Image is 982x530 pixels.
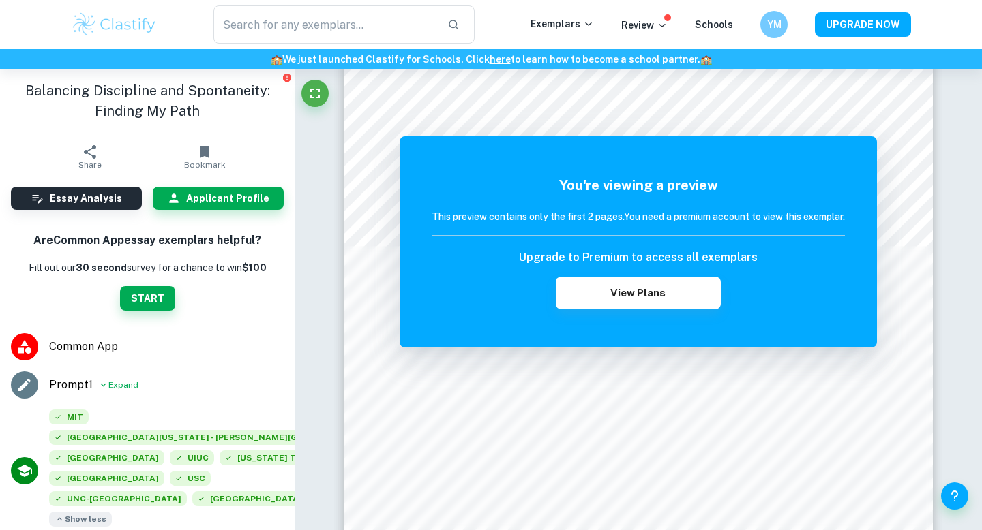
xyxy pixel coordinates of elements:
[184,160,226,170] span: Bookmark
[49,409,89,424] span: MIT
[153,187,284,210] button: Applicant Profile
[29,260,267,275] p: Fill out our survey for a chance to win
[186,191,269,206] h6: Applicant Profile
[170,450,214,465] span: UIUC
[170,450,214,471] div: Accepted: University of Illinois at Urbana-Champaign
[242,262,267,273] strong: $100
[220,450,316,471] div: Accepted: Georgia Institute of Technology
[815,12,911,37] button: UPGRADE NOW
[220,450,316,465] span: [US_STATE] Tech
[170,471,211,486] span: USC
[49,409,89,430] div: Accepted: Massachusetts Institute of Technology
[170,471,211,491] div: Accepted: University of Southern California
[301,80,329,107] button: Fullscreen
[192,491,308,506] span: [GEOGRAPHIC_DATA]
[213,5,436,44] input: Search for any exemplars...
[33,138,147,176] button: Share
[33,232,261,249] h6: Are Common App essay exemplars helpful?
[76,262,127,273] b: 30 second
[621,18,668,33] p: Review
[71,11,158,38] img: Clastify logo
[49,377,93,393] a: Prompt1
[49,339,284,355] span: Common App
[147,138,262,176] button: Bookmark
[120,286,175,311] button: START
[49,471,164,491] div: Accepted: Purdue University
[49,471,164,486] span: [GEOGRAPHIC_DATA]
[695,19,733,30] a: Schools
[531,16,594,31] p: Exemplars
[432,209,845,224] h6: This preview contains only the first 2 pages. You need a premium account to view this exemplar.
[556,277,721,309] button: View Plans
[432,175,845,196] h5: You're viewing a preview
[98,377,138,393] button: Expand
[50,191,122,206] h6: Essay Analysis
[49,450,164,471] div: Accepted: Northwestern University
[3,52,979,67] h6: We just launched Clastify for Schools. Click to learn how to become a school partner.
[49,430,385,445] span: [GEOGRAPHIC_DATA][US_STATE] - [PERSON_NAME][GEOGRAPHIC_DATA]
[700,54,712,65] span: 🏫
[49,491,187,506] span: UNC-[GEOGRAPHIC_DATA]
[282,72,292,82] button: Report issue
[11,187,142,210] button: Essay Analysis
[49,450,164,465] span: [GEOGRAPHIC_DATA]
[49,430,385,450] div: Accepted: University of Michigan - Ann Arbor
[49,491,187,512] div: Accepted: University of North Carolina at Chapel Hill
[78,160,102,170] span: Share
[11,80,284,121] h1: Balancing Discipline and Spontaneity: Finding My Path
[760,11,788,38] button: YM
[271,54,282,65] span: 🏫
[490,54,511,65] a: here
[49,512,112,527] span: Show less
[49,377,93,393] span: Prompt 1
[941,482,968,510] button: Help and Feedback
[767,17,782,32] h6: YM
[519,249,758,266] h6: Upgrade to Premium to access all exemplars
[192,491,308,512] div: Accepted: Vanderbilt University
[108,379,138,391] span: Expand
